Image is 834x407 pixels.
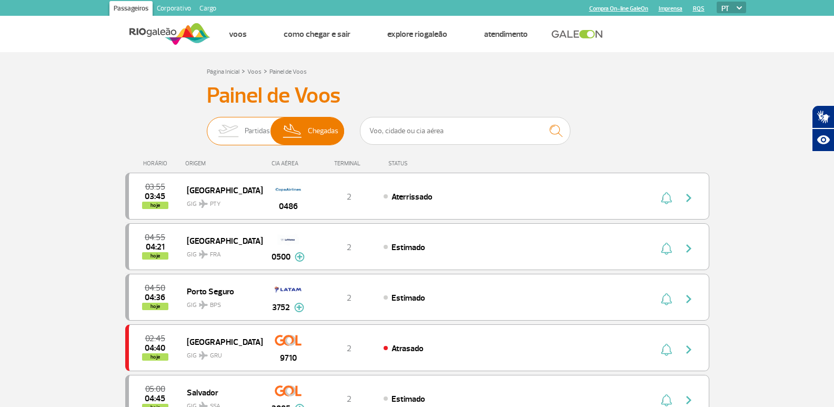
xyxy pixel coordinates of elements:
[294,303,304,312] img: mais-info-painel-voo.svg
[812,105,834,128] button: Abrir tradutor de língua de sinais.
[347,192,351,202] span: 2
[484,29,528,39] a: Atendimento
[308,117,338,145] span: Chegadas
[262,160,315,167] div: CIA AÉREA
[187,284,254,298] span: Porto Seguro
[659,5,682,12] a: Imprensa
[347,293,351,303] span: 2
[387,29,447,39] a: Explore RIOgaleão
[210,351,222,361] span: GRU
[391,343,424,354] span: Atrasado
[280,352,297,364] span: 9710
[272,301,290,314] span: 3752
[212,117,245,145] img: slider-embarque
[187,385,254,399] span: Salvador
[682,343,695,356] img: seta-direita-painel-voo.svg
[229,29,247,39] a: Voos
[682,192,695,204] img: seta-direita-painel-voo.svg
[277,117,308,145] img: slider-desembarque
[185,160,262,167] div: ORIGEM
[661,293,672,305] img: sino-painel-voo.svg
[812,105,834,152] div: Plugin de acessibilidade da Hand Talk.
[347,343,351,354] span: 2
[199,301,208,309] img: destiny_airplane.svg
[142,252,168,260] span: hoje
[145,234,165,241] span: 2025-09-29 04:55:00
[682,293,695,305] img: seta-direita-painel-voo.svg
[589,5,648,12] a: Compra On-line GaleOn
[315,160,383,167] div: TERMINAL
[264,65,267,77] a: >
[391,293,425,303] span: Estimado
[195,1,220,18] a: Cargo
[142,303,168,310] span: hoje
[145,344,165,352] span: 2025-09-29 04:40:00
[242,65,245,77] a: >
[145,193,165,200] span: 2025-09-29 03:45:00
[210,200,220,209] span: PTY
[207,68,239,76] a: Página Inicial
[142,202,168,209] span: hoje
[109,1,153,18] a: Passageiros
[199,351,208,360] img: destiny_airplane.svg
[347,242,351,253] span: 2
[661,394,672,406] img: sino-painel-voo.svg
[210,250,221,260] span: FRA
[391,192,433,202] span: Aterrissado
[145,395,165,402] span: 2025-09-29 04:45:00
[145,294,165,301] span: 2025-09-29 04:36:00
[247,68,262,76] a: Voos
[145,183,165,191] span: 2025-09-29 03:55:00
[187,295,254,310] span: GIG
[187,194,254,209] span: GIG
[661,242,672,255] img: sino-painel-voo.svg
[295,252,305,262] img: mais-info-painel-voo.svg
[269,68,307,76] a: Painel de Voos
[187,234,254,247] span: [GEOGRAPHIC_DATA]
[661,192,672,204] img: sino-painel-voo.svg
[245,117,270,145] span: Partidas
[145,335,165,342] span: 2025-09-29 02:45:00
[145,385,165,393] span: 2025-09-29 05:00:00
[284,29,350,39] a: Como chegar e sair
[391,394,425,404] span: Estimado
[153,1,195,18] a: Corporativo
[199,200,208,208] img: destiny_airplane.svg
[142,353,168,361] span: hoje
[383,160,469,167] div: STATUS
[199,250,208,259] img: destiny_airplane.svg
[347,394,351,404] span: 2
[360,117,570,145] input: Voo, cidade ou cia aérea
[682,394,695,406] img: seta-direita-painel-voo.svg
[187,335,254,349] span: [GEOGRAPHIC_DATA]
[279,200,298,213] span: 0486
[128,160,186,167] div: HORÁRIO
[391,242,425,253] span: Estimado
[145,284,165,292] span: 2025-09-29 04:50:00
[682,242,695,255] img: seta-direita-painel-voo.svg
[207,83,628,109] h3: Painel de Voos
[146,243,165,251] span: 2025-09-29 04:21:00
[661,343,672,356] img: sino-painel-voo.svg
[187,183,254,197] span: [GEOGRAPHIC_DATA]
[187,244,254,260] span: GIG
[812,128,834,152] button: Abrir recursos assistivos.
[187,345,254,361] span: GIG
[210,301,221,310] span: BPS
[272,251,290,263] span: 0500
[693,5,705,12] a: RQS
